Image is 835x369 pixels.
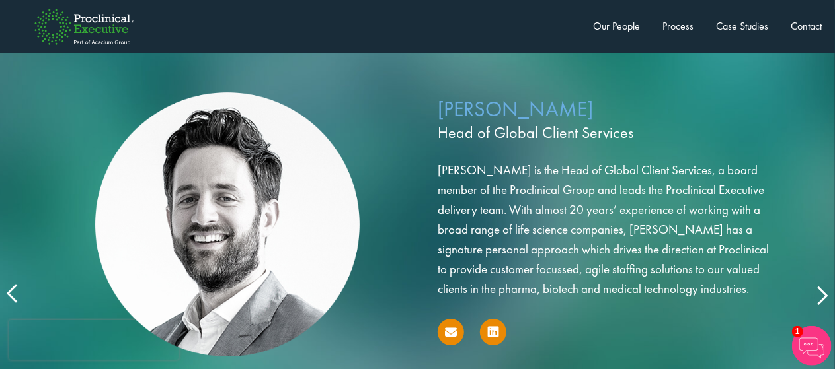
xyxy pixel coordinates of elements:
[716,19,768,33] a: Case Studies
[438,121,779,144] span: Head of Global Client Services
[792,326,803,337] span: 1
[791,19,822,33] a: Contact
[438,160,779,299] p: [PERSON_NAME] is the Head of Global Client Services, a board member of the Proclinical Group and ...
[662,19,694,33] a: Process
[792,326,832,366] img: Chatbot
[438,94,779,147] p: [PERSON_NAME]
[593,19,640,33] a: Our People
[95,92,360,356] img: Neil WInn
